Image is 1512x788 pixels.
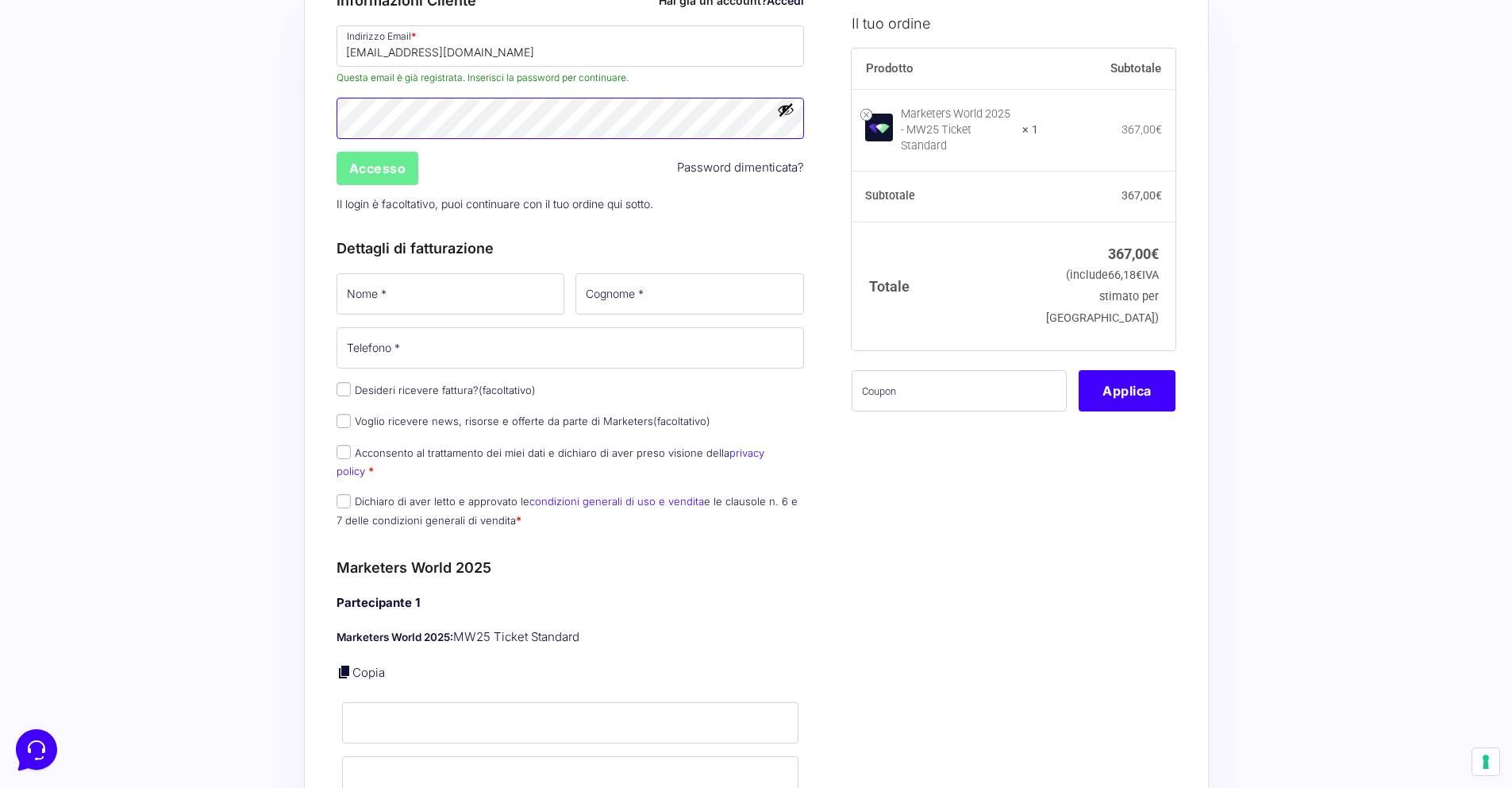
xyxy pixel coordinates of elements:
[529,495,704,508] a: condizioni generali di uso e vendita
[110,510,208,547] button: Messages
[337,445,351,459] input: Acconsento al trattamento dei miei dati e dichiaro di aver preso visione dellaprivacy policy
[13,510,110,547] button: Home
[337,446,764,477] a: privacy policy
[352,665,385,680] a: Copia
[1156,122,1162,135] span: €
[337,415,710,427] label: Voglio ricevere news, risorse e offerte da parte di Marketers
[337,238,805,259] h3: Dettagli di fatturazione
[479,384,536,396] span: (facoltativo)
[337,494,351,508] input: Dichiaro di aver letto e approvato lecondizioni generali di uso e venditae le clausole n. 6 e 7 d...
[337,446,764,477] label: Acconsento al trattamento dei miei dati e dichiaro di aver preso visione della
[337,71,805,85] span: Questa email è già registrata. Inserisci la password per continuare.
[337,594,805,612] h4: Partecipante 1
[337,273,565,315] input: Nome *
[1121,122,1162,135] bdi: 367,00
[852,369,1067,411] input: Coupon
[137,532,182,547] p: Messages
[337,382,351,396] input: Desideri ricevere fattura?(facoltativo)
[1121,189,1162,202] bdi: 367,00
[246,532,267,547] p: Help
[865,114,893,141] img: Marketers World 2025 - MW25 Ticket Standard
[1079,369,1175,411] button: Applica
[1046,268,1159,325] small: (include IVA stimato per [GEOGRAPHIC_DATA])
[1108,268,1142,282] span: 66,18
[331,187,810,220] p: Il login è facoltativo, puoi continuare con il tuo ordine qui sotto.
[1156,189,1162,202] span: €
[48,532,75,547] p: Home
[76,114,108,146] img: dark
[337,414,351,428] input: Voglio ricevere news, risorse e offerte da parte di Marketers(facoltativo)
[1108,245,1159,261] bdi: 367,00
[1038,48,1176,89] th: Subtotale
[25,89,129,102] span: Your Conversations
[777,101,794,118] button: Mostra password
[337,327,805,369] input: Telefono *
[25,222,108,235] span: Find an Answer
[337,25,805,67] input: Indirizzo Email *
[852,222,1038,350] th: Totale
[25,114,57,146] img: dark
[198,222,292,235] a: Open Help Center
[13,726,60,774] iframe: Customerly Messenger Launcher
[13,13,267,64] h2: Hello from Marketers 👋
[1022,122,1038,137] strong: × 1
[337,664,352,680] a: Copia i dettagli dell'acquirente
[852,48,1038,89] th: Prodotto
[901,106,1012,153] div: Marketers World 2025 - MW25 Ticket Standard
[36,257,260,272] input: Search for an Article...
[207,510,305,547] button: Help
[337,384,536,396] label: Desideri ricevere fattura?
[337,495,798,526] label: Dichiaro di aver letto e approvato le e le clausole n. 6 e 7 delle condizioni generali di vendita
[1136,268,1142,282] span: €
[852,12,1175,33] h3: Il tuo ordine
[337,631,453,643] strong: Marketers World 2025:
[337,628,805,647] p: MW25 Ticket Standard
[677,159,804,177] a: Password dimenticata?
[337,152,419,185] input: Accesso
[653,415,710,427] span: (facoltativo)
[25,159,292,191] button: Start a Conversation
[852,171,1038,222] th: Subtotale
[51,114,83,146] img: dark
[337,557,805,578] h3: Marketers World 2025
[1151,245,1159,261] span: €
[575,273,804,315] input: Cognome *
[114,168,222,181] span: Start a Conversation
[1472,748,1499,775] button: Le tue preferenze relative al consenso per le tecnologie di tracciamento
